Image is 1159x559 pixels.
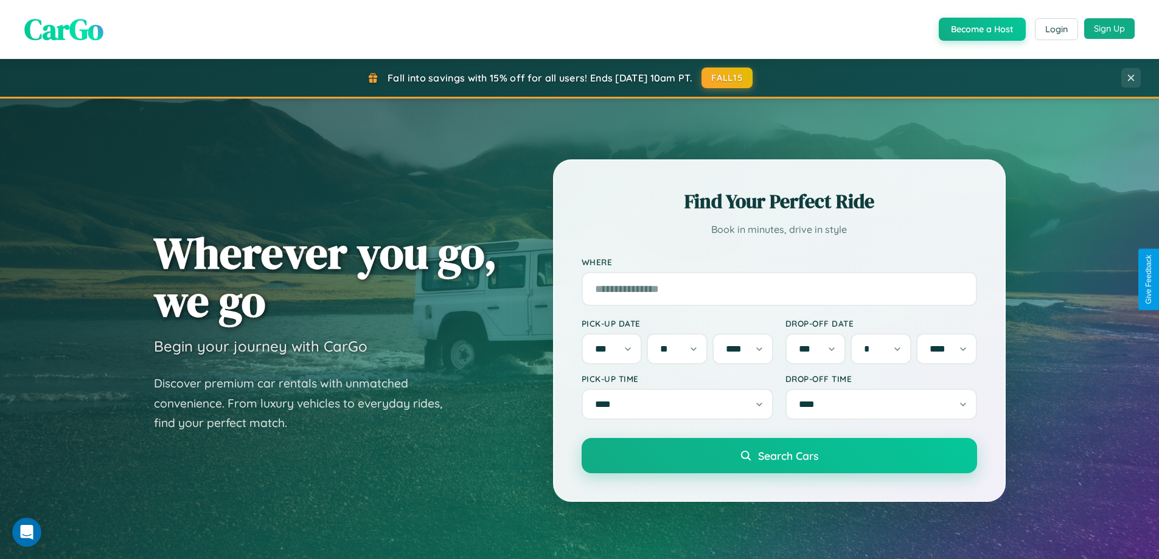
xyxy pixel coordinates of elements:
iframe: Intercom live chat [12,518,41,547]
button: Search Cars [582,438,977,473]
p: Book in minutes, drive in style [582,221,977,238]
button: FALL15 [701,68,753,88]
label: Drop-off Date [785,318,977,328]
h2: Find Your Perfect Ride [582,188,977,215]
span: Search Cars [758,449,818,462]
button: Sign Up [1084,18,1135,39]
button: Login [1035,18,1078,40]
p: Discover premium car rentals with unmatched convenience. From luxury vehicles to everyday rides, ... [154,373,458,433]
div: Give Feedback [1144,255,1153,304]
label: Pick-up Date [582,318,773,328]
label: Where [582,257,977,267]
span: CarGo [24,9,103,49]
h3: Begin your journey with CarGo [154,337,367,355]
h1: Wherever you go, we go [154,229,497,325]
label: Drop-off Time [785,373,977,384]
label: Pick-up Time [582,373,773,384]
span: Fall into savings with 15% off for all users! Ends [DATE] 10am PT. [388,72,692,84]
button: Become a Host [939,18,1026,41]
